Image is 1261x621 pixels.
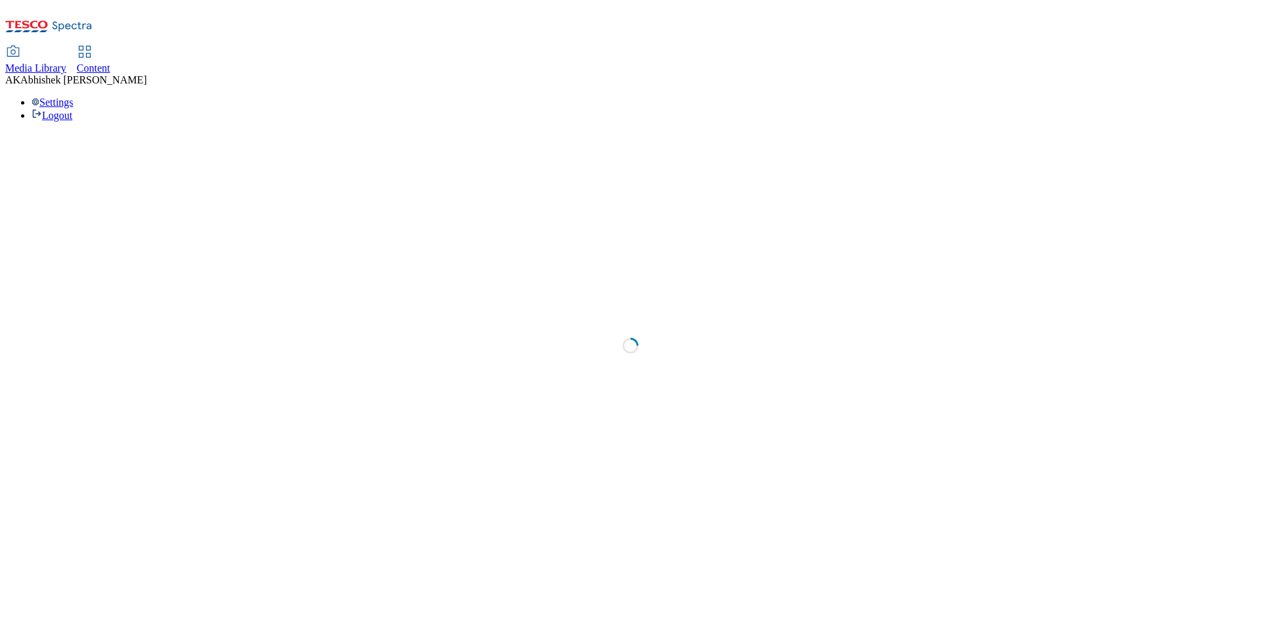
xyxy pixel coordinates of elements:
a: Media Library [5,47,66,74]
span: Media Library [5,62,66,74]
span: Abhishek [PERSON_NAME] [20,74,146,85]
span: AK [5,74,20,85]
span: Content [77,62,110,74]
a: Settings [32,97,74,108]
a: Logout [32,110,72,121]
a: Content [77,47,110,74]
